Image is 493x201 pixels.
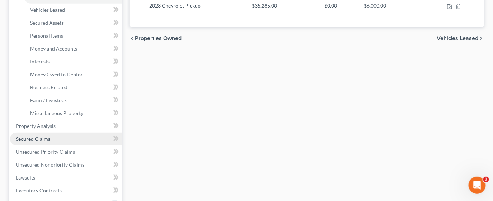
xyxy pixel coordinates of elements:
a: Interests [24,55,122,68]
span: Farm / Livestock [30,97,67,103]
a: Lawsuits [10,171,122,184]
a: Personal Items [24,29,122,42]
span: Vehicles Leased [437,35,479,41]
a: Unsecured Priority Claims [10,145,122,158]
span: Miscellaneous Property [30,110,83,116]
a: Money and Accounts [24,42,122,55]
span: Money and Accounts [30,46,77,52]
span: Personal Items [30,33,63,39]
a: Business Related [24,81,122,94]
span: Secured Assets [30,20,64,26]
span: Money Owed to Debtor [30,71,83,77]
a: Money Owed to Debtor [24,68,122,81]
span: Properties Owned [135,35,182,41]
a: Farm / Livestock [24,94,122,107]
a: Vehicles Leased [24,4,122,16]
a: Property Analysis [10,120,122,133]
span: Vehicles Leased [30,7,65,13]
span: Secured Claims [16,136,50,142]
button: Vehicles Leased chevron_right [437,35,484,41]
a: Secured Claims [10,133,122,145]
span: Unsecured Nonpriority Claims [16,162,84,168]
span: 3 [483,177,489,182]
span: Interests [30,58,50,64]
i: chevron_right [479,35,484,41]
a: Executory Contracts [10,184,122,197]
iframe: Intercom live chat [469,177,486,194]
span: Property Analysis [16,123,56,129]
span: Executory Contracts [16,187,62,193]
a: Miscellaneous Property [24,107,122,120]
i: chevron_left [130,35,135,41]
span: Lawsuits [16,174,35,181]
a: Secured Assets [24,16,122,29]
span: Business Related [30,84,67,90]
button: chevron_left Properties Owned [130,35,182,41]
a: Unsecured Nonpriority Claims [10,158,122,171]
span: Unsecured Priority Claims [16,149,75,155]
